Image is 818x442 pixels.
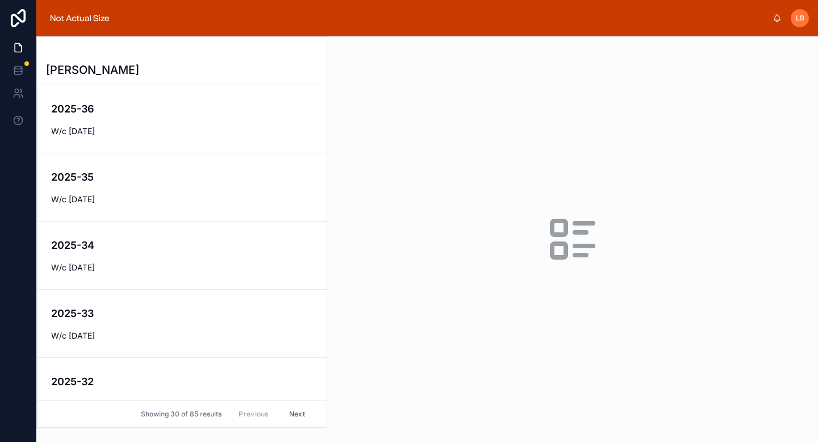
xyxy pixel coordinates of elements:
[51,306,313,321] h4: 2025-33
[51,126,313,137] span: W/c [DATE]
[45,9,114,27] img: App logo
[51,194,313,205] span: W/c [DATE]
[51,237,313,253] h4: 2025-34
[51,398,313,410] span: W/c [DATE]
[37,221,327,289] a: 2025-34W/c [DATE]
[46,62,139,78] h1: [PERSON_NAME]
[37,289,327,357] a: 2025-33W/c [DATE]
[37,357,327,426] a: 2025-32W/c [DATE]
[51,101,313,116] h4: 2025-36
[37,153,327,221] a: 2025-35W/c [DATE]
[51,374,313,389] h4: 2025-32
[123,6,773,10] div: scrollable content
[37,85,327,153] a: 2025-36W/c [DATE]
[51,330,313,341] span: W/c [DATE]
[51,169,313,185] h4: 2025-35
[796,14,804,23] span: LB
[141,410,222,419] span: Showing 30 of 85 results
[281,405,313,423] button: Next
[51,262,313,273] span: W/c [DATE]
